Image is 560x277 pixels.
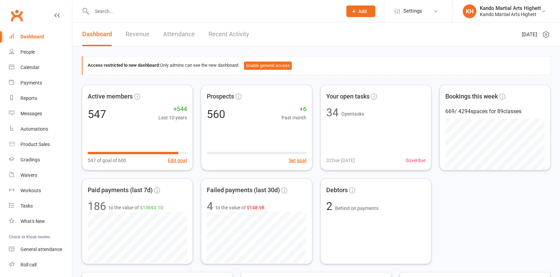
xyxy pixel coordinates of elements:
span: to the value of [109,204,163,211]
div: Reports [20,95,37,101]
span: 32 Due [DATE] [326,157,355,164]
div: Only admins can see the new dashboard. [88,62,545,70]
span: +544 [158,104,187,114]
a: Workouts [9,183,72,198]
a: Roll call [9,257,72,273]
span: Add [358,9,367,14]
div: Dashboard [20,34,44,39]
span: Prospects [207,92,234,102]
a: People [9,44,72,60]
div: Kando Martial Arts Highett [480,5,541,11]
a: Gradings [9,152,72,168]
div: 34 [326,107,339,118]
span: Behind on payments [335,206,378,211]
span: +6 [282,104,306,114]
a: Attendance [163,23,195,46]
div: Calendar [20,65,40,70]
span: Failed payments (last 30d) [207,185,280,195]
div: Product Sales [20,142,50,147]
div: What's New [20,219,45,224]
div: Tasks [20,203,33,209]
a: Dashboard [82,23,112,46]
a: Calendar [9,60,72,75]
button: Set goal [289,157,306,164]
span: 2 [326,200,335,213]
button: Add [346,5,375,17]
a: Clubworx [8,7,25,24]
button: Edit goal [168,157,187,164]
a: Messages [9,106,72,121]
span: 547 of goal of 600 [88,157,126,164]
a: What's New [9,214,72,229]
a: Dashboard [9,29,72,44]
a: Recent Activity [209,23,249,46]
span: Paid payments (last 7d) [88,185,153,195]
span: $148.98 [247,205,264,210]
span: Active members [88,92,133,102]
span: Bookings this week [445,92,498,102]
div: Messages [20,111,42,116]
div: Payments [20,80,42,85]
div: 669 / 4294 spaces for 89 classes [445,107,545,116]
input: Search... [90,6,338,16]
a: Payments [9,75,72,91]
a: Revenue [126,23,149,46]
span: Your open tasks [326,92,370,102]
div: Gradings [20,157,40,162]
span: Past month [282,114,306,121]
div: Kando Martial Arts Highett [480,11,541,17]
div: People [20,49,35,55]
div: Automations [20,126,48,132]
div: Roll call [20,262,37,267]
button: Enable general access [244,62,292,70]
a: Reports [9,91,72,106]
a: General attendance kiosk mode [9,242,72,257]
div: 4 [207,201,213,212]
div: 560 [207,109,225,120]
span: Last 10 years [158,114,187,121]
span: Settings [403,3,422,19]
a: Product Sales [9,137,72,152]
span: [DATE] [522,30,537,39]
strong: Access restricted to new dashboard: [88,63,160,68]
a: Tasks [9,198,72,214]
span: 0 overdue [406,157,426,164]
span: Open tasks [341,111,364,117]
a: Automations [9,121,72,137]
span: Debtors [326,185,348,195]
a: Waivers [9,168,72,183]
div: 186 [88,201,106,212]
div: Waivers [20,172,37,178]
span: to the value of [216,204,264,211]
div: 547 [88,109,106,120]
div: Workouts [20,188,41,193]
div: General attendance [20,247,62,252]
div: KH [463,4,476,18]
span: $13693.10 [140,205,163,210]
